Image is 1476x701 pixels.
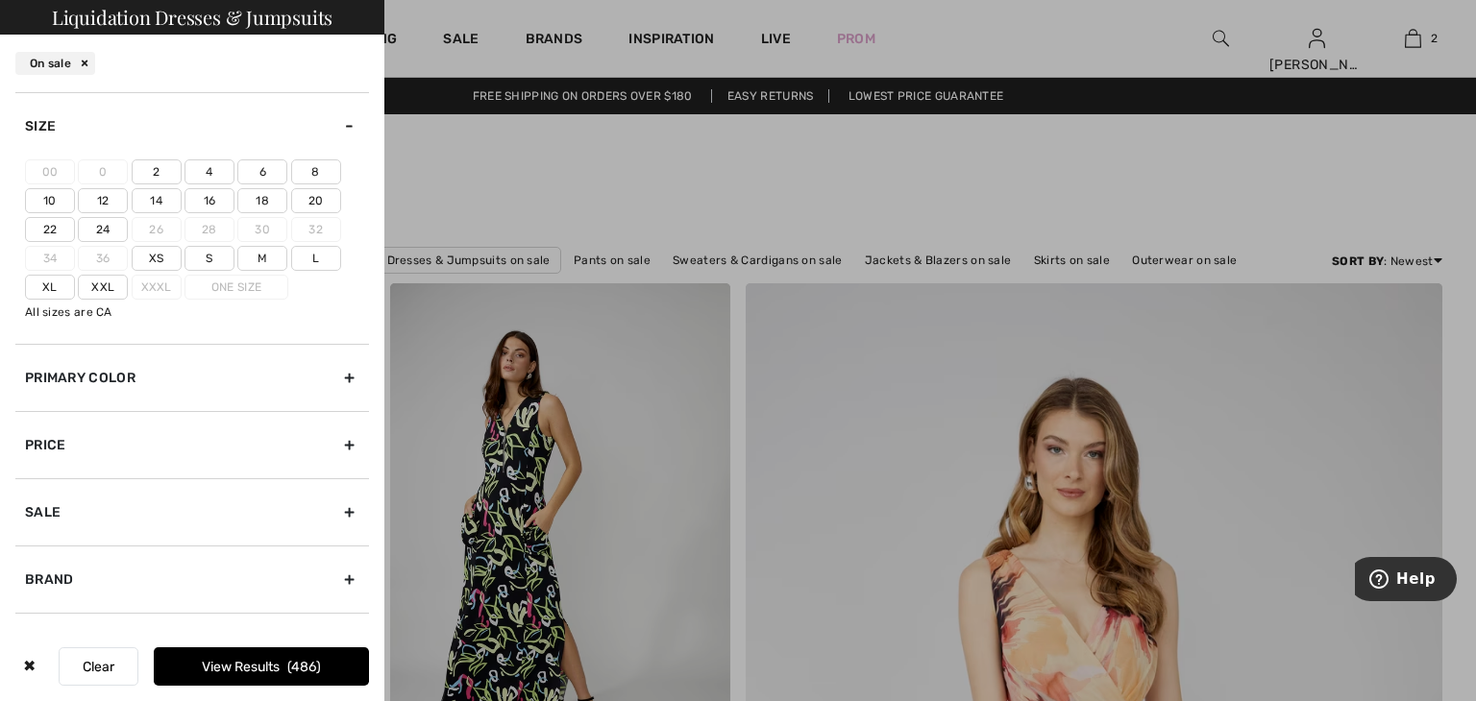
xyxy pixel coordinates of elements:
label: 2 [132,159,182,184]
label: S [184,246,234,271]
label: 20 [291,188,341,213]
div: Brand [15,545,369,613]
label: 30 [237,217,287,242]
div: Sale [15,478,369,545]
div: Primary Color [15,344,369,411]
label: 34 [25,246,75,271]
div: Pattern [15,613,369,680]
button: Clear [59,647,138,686]
label: Xs [132,246,182,271]
label: Xl [25,275,75,300]
label: 32 [291,217,341,242]
label: One Size [184,275,288,300]
label: 36 [78,246,128,271]
label: 14 [132,188,182,213]
label: 6 [237,159,287,184]
label: 22 [25,217,75,242]
label: 0 [78,159,128,184]
label: Xxxl [132,275,182,300]
label: 8 [291,159,341,184]
label: 18 [237,188,287,213]
iframe: Opens a widget where you can find more information [1355,557,1457,605]
label: 28 [184,217,234,242]
label: 00 [25,159,75,184]
div: Price [15,411,369,478]
label: 4 [184,159,234,184]
label: L [291,246,341,271]
label: 26 [132,217,182,242]
div: Size [15,92,369,159]
label: Xxl [78,275,128,300]
label: M [237,246,287,271]
div: ✖ [15,647,43,686]
label: 12 [78,188,128,213]
span: 486 [287,659,321,675]
div: On sale [15,52,95,75]
div: All sizes are CA [25,303,369,321]
label: 24 [78,217,128,242]
label: 10 [25,188,75,213]
button: View Results486 [154,647,369,686]
label: 16 [184,188,234,213]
